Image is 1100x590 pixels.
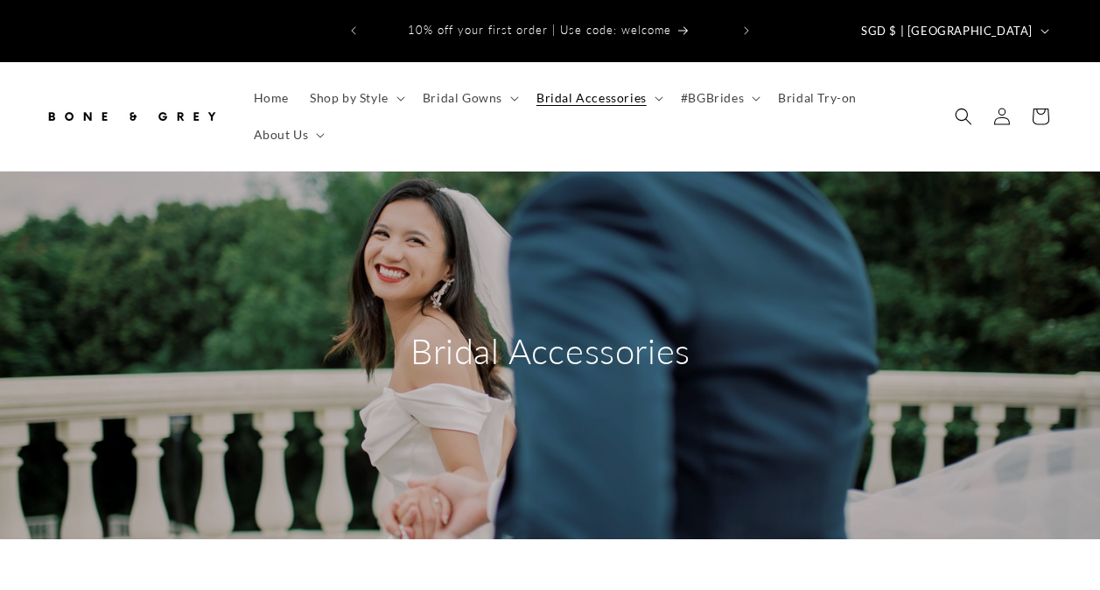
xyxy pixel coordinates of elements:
[851,14,1056,47] button: SGD $ | [GEOGRAPHIC_DATA]
[254,90,289,106] span: Home
[944,97,983,136] summary: Search
[44,97,219,136] img: Bone and Grey Bridal
[778,90,857,106] span: Bridal Try-on
[412,80,526,116] summary: Bridal Gowns
[861,23,1033,40] span: SGD $ | [GEOGRAPHIC_DATA]
[727,14,766,47] button: Next announcement
[670,80,767,116] summary: #BGBrides
[243,80,299,116] a: Home
[536,90,647,106] span: Bridal Accessories
[254,127,309,143] span: About Us
[681,90,744,106] span: #BGBrides
[423,90,502,106] span: Bridal Gowns
[243,116,333,153] summary: About Us
[38,90,226,142] a: Bone and Grey Bridal
[334,14,373,47] button: Previous announcement
[310,90,389,106] span: Shop by Style
[299,80,412,116] summary: Shop by Style
[767,80,867,116] a: Bridal Try-on
[526,80,670,116] summary: Bridal Accessories
[384,328,717,374] h2: Bridal Accessories
[408,23,671,37] span: 10% off your first order | Use code: welcome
